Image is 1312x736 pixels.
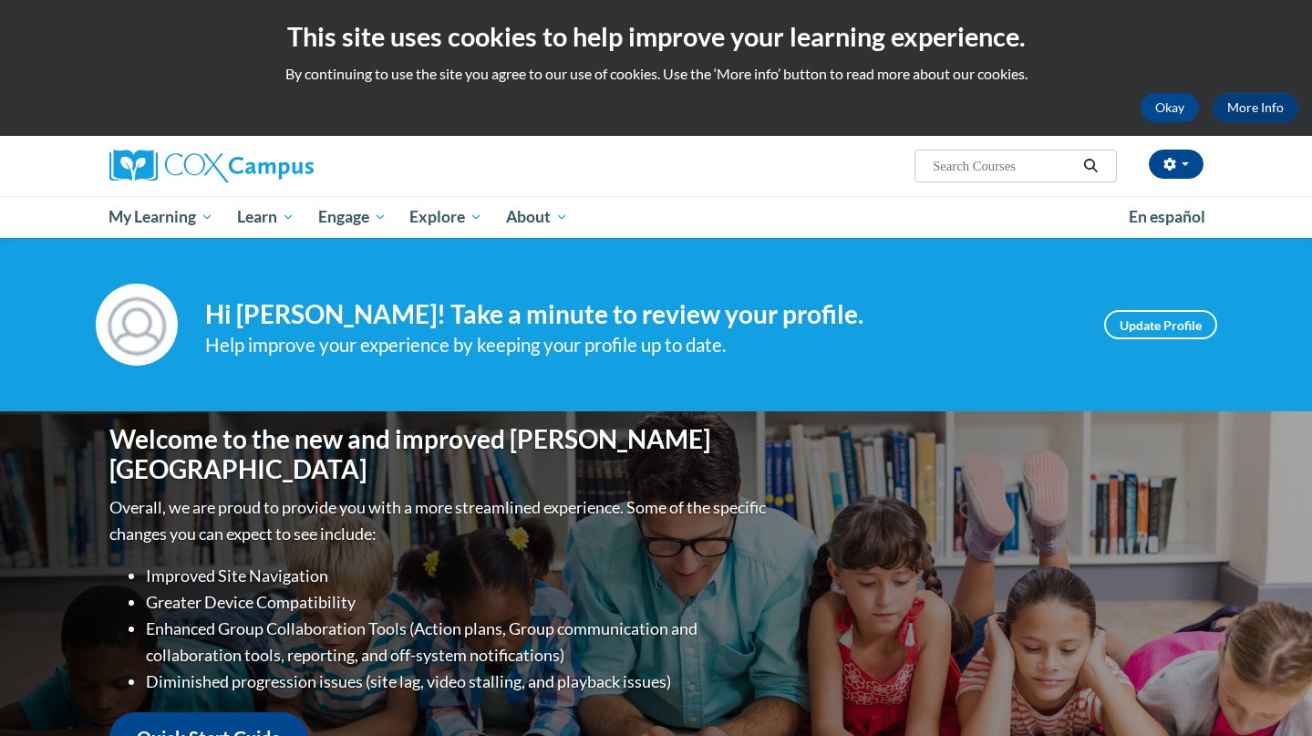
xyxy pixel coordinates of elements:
span: Explore [409,206,482,228]
li: Diminished progression issues (site lag, video stalling, and playback issues) [146,669,770,695]
li: Greater Device Compatibility [146,589,770,616]
li: Enhanced Group Collaboration Tools (Action plans, Group communication and collaboration tools, re... [146,616,770,669]
p: By continuing to use the site you agree to our use of cookies. Use the ‘More info’ button to read... [14,64,1298,84]
span: En español [1129,207,1205,226]
div: Main menu [82,196,1231,238]
span: Learn [237,206,294,228]
a: Update Profile [1104,310,1217,339]
span: My Learning [108,206,213,228]
div: Help improve your experience by keeping your profile up to date. [205,330,1077,360]
button: Search [1077,155,1104,177]
a: More Info [1213,93,1298,122]
input: Search Courses [931,155,1077,177]
button: Okay [1141,93,1199,122]
a: About [494,196,580,238]
a: Explore [398,196,494,238]
a: My Learning [98,196,226,238]
iframe: Button to launch messaging window [1239,663,1297,721]
span: Engage [318,206,387,228]
img: Cox Campus [109,150,314,182]
a: Cox Campus [109,150,456,182]
span: About [506,206,568,228]
a: Learn [225,196,306,238]
a: En español [1117,198,1217,236]
h4: Hi [PERSON_NAME]! Take a minute to review your profile. [205,299,1077,330]
img: Profile Image [96,284,178,366]
p: Overall, we are proud to provide you with a more streamlined experience. Some of the specific cha... [109,494,770,547]
li: Improved Site Navigation [146,563,770,589]
h2: This site uses cookies to help improve your learning experience. [14,18,1298,55]
a: Engage [306,196,398,238]
button: Account Settings [1149,150,1204,179]
h1: Welcome to the new and improved [PERSON_NAME][GEOGRAPHIC_DATA] [109,424,770,485]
